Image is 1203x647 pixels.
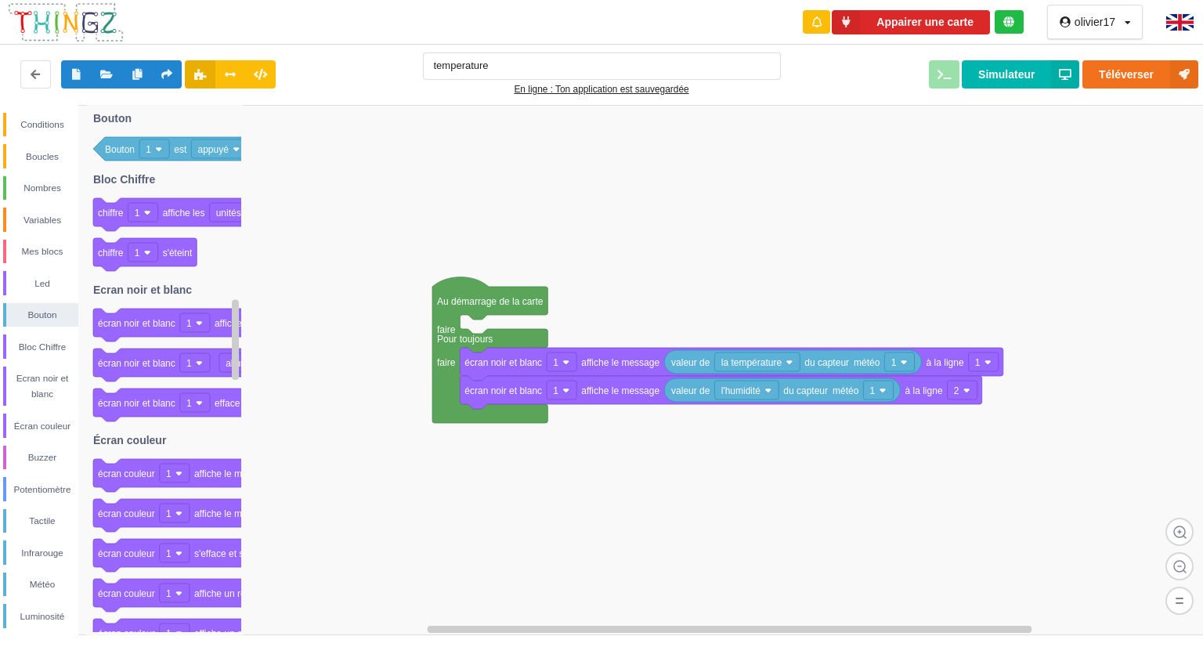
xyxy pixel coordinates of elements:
text: s'éteint [163,248,193,258]
text: écran noir et blanc [464,385,542,396]
div: Ecran noir et blanc [6,370,78,402]
div: Bloc Chiffre [6,339,78,355]
text: appuyé [197,144,229,155]
text: à la ligne [905,385,943,396]
div: olivier17 [1075,16,1115,27]
button: Appairer une carte [832,10,990,34]
text: chiffre [98,248,124,258]
text: 1 [135,208,140,219]
text: est [174,144,187,155]
text: 1 [186,318,192,329]
text: Ecran noir et blanc [93,284,192,296]
div: Variables [6,212,78,228]
text: allume [226,358,254,369]
div: Écran couleur [6,418,78,434]
text: affiche le message [581,385,659,396]
text: faire [437,357,456,368]
text: 1 [146,144,151,155]
text: 1 [186,358,192,369]
text: écran noir et blanc [464,357,542,368]
button: Simulateur [962,60,1079,89]
div: Nombres [6,180,78,196]
div: En ligne : Ton application est sauvegardée [423,81,781,97]
text: affiche les [163,208,205,219]
text: valeur de [671,385,710,396]
div: Conditions [6,117,78,132]
text: écran noir et blanc [98,358,175,369]
text: chiffre [98,208,124,219]
text: 1 [975,357,981,368]
text: Bouton [93,112,132,125]
img: thingz_logo.png [7,2,125,43]
div: Buzzer [6,450,78,465]
div: Boucles [6,149,78,164]
text: 1 [135,248,140,258]
div: Tu es connecté au serveur de création de Thingz [995,10,1024,34]
text: météo [833,385,859,396]
text: écran noir et blanc [98,398,175,409]
text: Bouton [105,144,135,155]
text: météo [854,357,880,368]
text: efface la ligne [215,398,273,409]
text: la température [721,357,782,368]
text: valeur de [671,357,710,368]
text: Au démarrage de la carte [437,296,544,307]
text: affiche le message [194,468,273,479]
text: écran couleur [98,468,155,479]
img: gb.png [1166,14,1194,31]
text: Pour toujours [437,334,493,345]
text: faire [437,324,456,335]
div: Led [6,276,78,291]
text: à la ligne [927,357,964,368]
text: 1 [166,468,172,479]
text: l'humidité [721,385,761,396]
text: affiche le message [581,357,659,368]
text: du capteur [783,385,828,396]
text: Bloc Chiffre [93,173,156,186]
text: Écran couleur [93,434,167,446]
text: 1 [870,385,876,396]
text: 1 [553,357,558,368]
div: Bouton [6,307,78,323]
text: affiche le message [215,318,293,329]
text: 2 [954,385,959,396]
text: 1 [891,357,897,368]
text: 1 [553,385,558,396]
text: du capteur [804,357,849,368]
div: Mes blocs [6,244,78,259]
text: unités [216,208,241,219]
text: écran noir et blanc [98,318,175,329]
button: Téléverser [1082,60,1198,89]
text: 1 [186,398,192,409]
